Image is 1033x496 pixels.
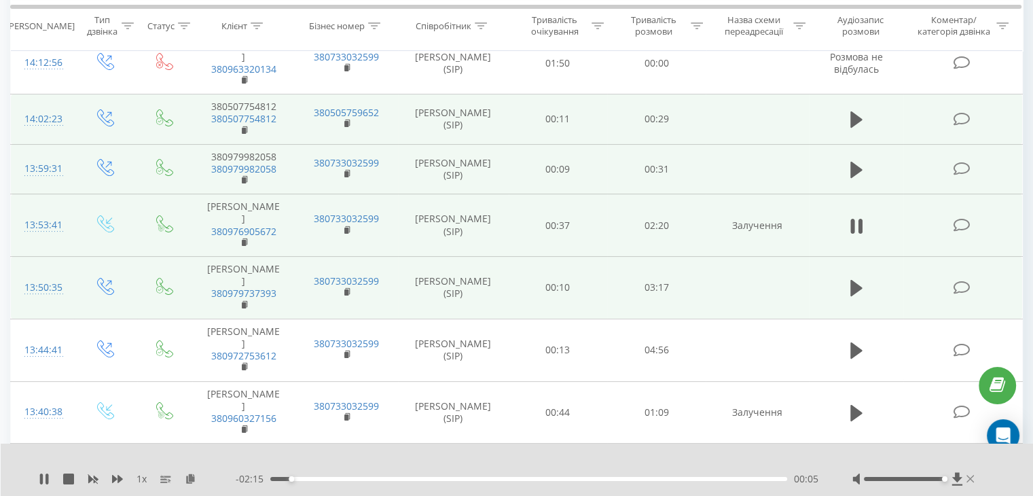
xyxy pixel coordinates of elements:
span: Розмова не відбулась [830,50,883,75]
div: Open Intercom Messenger [987,419,1019,452]
a: 380505759652 [314,106,379,119]
td: [PERSON_NAME] (SIP) [398,94,509,145]
td: 00:29 [607,94,706,145]
td: 04:56 [607,319,706,381]
td: [PERSON_NAME] (SIP) [398,257,509,319]
div: Співробітник [416,20,471,31]
span: - 02:15 [236,472,270,486]
td: 00:10 [509,257,607,319]
a: 380733032599 [314,212,379,225]
td: Залучення [706,194,808,257]
td: [PERSON_NAME] (SIP) [398,319,509,381]
div: Аудіозапис розмови [821,14,901,37]
div: 13:59:31 [24,156,60,182]
td: [PERSON_NAME] [192,381,295,444]
a: 380960327156 [211,412,276,425]
a: 380733032599 [314,50,379,63]
td: [PERSON_NAME] [192,194,295,257]
td: [PERSON_NAME] [192,32,295,94]
a: 380979982058 [211,162,276,175]
div: 14:12:56 [24,50,60,76]
td: [PERSON_NAME] (SIP) [398,144,509,194]
div: 14:02:23 [24,106,60,132]
div: Тип дзвінка [86,14,117,37]
a: 380963320134 [211,63,276,75]
a: 380733032599 [314,337,379,350]
td: 380507754812 [192,94,295,145]
div: 13:40:38 [24,399,60,425]
a: 380972753612 [211,349,276,362]
div: 13:50:35 [24,274,60,301]
td: [PERSON_NAME] [192,257,295,319]
a: 380733032599 [314,400,379,412]
a: 380976905672 [211,225,276,238]
a: 380733032599 [314,156,379,169]
td: 00:31 [607,144,706,194]
td: 380979982058 [192,144,295,194]
a: 380507754812 [211,112,276,125]
div: Accessibility label [941,476,947,482]
td: [PERSON_NAME] (SIP) [398,381,509,444]
td: 02:20 [607,194,706,257]
td: 00:09 [509,144,607,194]
a: 380733032599 [314,274,379,287]
td: Залучення [706,381,808,444]
div: Статус [147,20,175,31]
td: 00:00 [607,32,706,94]
div: Назва схеми переадресації [719,14,790,37]
span: 00:05 [794,472,818,486]
div: 13:53:41 [24,212,60,238]
td: 01:09 [607,381,706,444]
div: Бізнес номер [309,20,365,31]
td: [PERSON_NAME] [192,319,295,381]
span: 1 x [137,472,147,486]
div: Accessibility label [289,476,294,482]
div: Клієнт [221,20,247,31]
td: 00:44 [509,381,607,444]
a: 380979737393 [211,287,276,300]
td: [PERSON_NAME] (SIP) [398,194,509,257]
td: [PERSON_NAME] (SIP) [398,32,509,94]
td: 00:11 [509,94,607,145]
td: 03:17 [607,257,706,319]
td: 00:37 [509,194,607,257]
td: 00:13 [509,319,607,381]
div: Тривалість розмови [619,14,687,37]
div: Коментар/категорія дзвінка [913,14,993,37]
div: 13:44:41 [24,337,60,364]
div: [PERSON_NAME] [6,20,75,31]
div: Тривалість очікування [521,14,589,37]
td: 01:50 [509,32,607,94]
